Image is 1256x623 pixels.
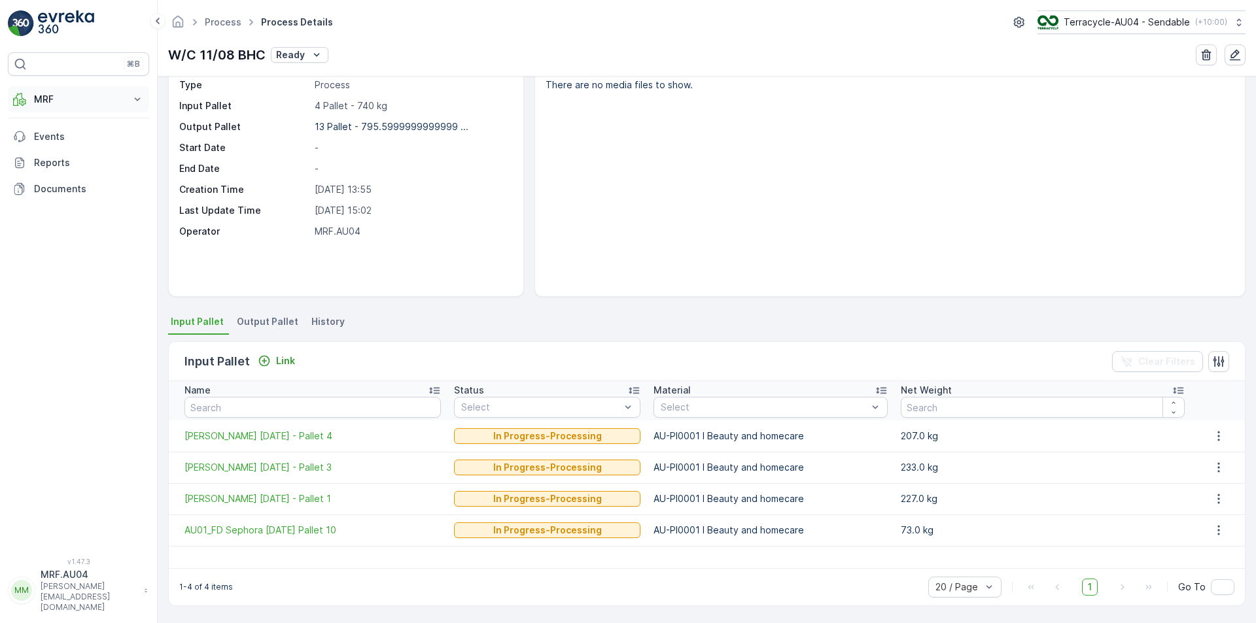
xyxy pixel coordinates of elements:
a: Homepage [171,20,185,31]
p: Process [315,78,510,92]
p: Link [276,354,295,367]
p: Select [461,401,620,414]
p: 4 Pallet - 740 kg [315,99,510,112]
td: AU-PI0001 I Beauty and homecare [647,452,894,483]
p: End Date [179,162,309,175]
p: Documents [34,182,144,195]
span: [PERSON_NAME] [DATE] - Pallet 1 [184,492,441,505]
td: AU-PI0001 I Beauty and homecare [647,483,894,514]
p: There are no media files to show. [546,78,1231,92]
p: In Progress-Processing [493,524,602,537]
p: Clear Filters [1138,355,1195,368]
p: Reports [34,156,144,169]
p: Last Update Time [179,204,309,217]
a: FD Mecca 6.8.25 - Pallet 3 [184,461,441,474]
div: MM [11,580,32,601]
td: 227.0 kg [894,483,1192,514]
p: Input Pallet [179,99,309,112]
p: 13 Pallet - 795.5999999999999 ... [315,121,468,132]
p: Name [184,384,211,397]
button: In Progress-Processing [454,522,640,538]
p: ⌘B [127,59,140,69]
p: Ready [276,48,305,61]
a: Reports [8,150,149,176]
span: History [311,315,345,328]
a: Events [8,124,149,150]
p: [PERSON_NAME][EMAIL_ADDRESS][DOMAIN_NAME] [41,581,137,613]
a: Process [205,16,241,27]
span: Process Details [258,16,336,29]
button: Clear Filters [1112,351,1203,372]
img: logo_light-DOdMpM7g.png [38,10,94,37]
p: In Progress-Processing [493,429,602,443]
span: [PERSON_NAME] [DATE] - Pallet 3 [184,461,441,474]
span: Input Pallet [171,315,224,328]
p: Events [34,130,144,143]
p: Net Weight [901,384,952,397]
p: 1-4 of 4 items [179,582,233,592]
p: Operator [179,225,309,238]
a: FD Mecca 6.8.25 - Pallet 1 [184,492,441,505]
p: Select [661,401,867,414]
span: AU01_FD Sephora [DATE] Pallet 10 [184,524,441,537]
p: [DATE] 13:55 [315,183,510,196]
img: logo [8,10,34,37]
span: Output Pallet [237,315,298,328]
td: 207.0 kg [894,420,1192,452]
p: - [315,141,510,154]
input: Search [901,397,1185,418]
a: FD Mecca 6.8.25 - Pallet 4 [184,429,441,443]
td: AU-PI0001 I Beauty and homecare [647,420,894,452]
p: Status [454,384,484,397]
a: AU01_FD Sephora 22.05.2025 Pallet 10 [184,524,441,537]
p: [DATE] 15:02 [315,204,510,217]
p: MRF.AU04 [315,225,510,238]
span: 1 [1082,579,1098,596]
input: Search [184,397,441,418]
td: AU-PI0001 I Beauty and homecare [647,514,894,546]
span: [PERSON_NAME] [DATE] - Pallet 4 [184,429,441,443]
p: Input Pallet [184,352,250,371]
p: Type [179,78,309,92]
button: In Progress-Processing [454,491,640,507]
span: Go To [1178,581,1206,594]
p: - [315,162,510,175]
button: MMMRF.AU04[PERSON_NAME][EMAIL_ADDRESS][DOMAIN_NAME] [8,568,149,613]
td: 73.0 kg [894,514,1192,546]
button: In Progress-Processing [454,460,640,475]
button: In Progress-Processing [454,428,640,444]
img: terracycle_logo.png [1038,15,1058,29]
p: Terracycle-AU04 - Sendable [1064,16,1190,29]
p: In Progress-Processing [493,461,602,474]
p: In Progress-Processing [493,492,602,505]
p: Output Pallet [179,120,309,133]
p: MRF.AU04 [41,568,137,581]
p: W/C 11/08 BHC [168,45,266,65]
td: 233.0 kg [894,452,1192,483]
p: MRF [34,93,123,106]
button: Ready [271,47,328,63]
a: Documents [8,176,149,202]
p: Creation Time [179,183,309,196]
p: ( +10:00 ) [1195,17,1227,27]
span: v 1.47.3 [8,558,149,565]
button: Terracycle-AU04 - Sendable(+10:00) [1038,10,1246,34]
button: MRF [8,86,149,112]
p: Material [654,384,691,397]
button: Link [253,353,300,369]
p: Start Date [179,141,309,154]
